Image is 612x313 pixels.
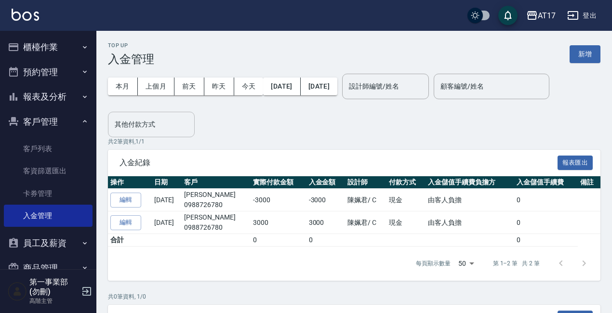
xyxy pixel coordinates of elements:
[386,176,426,189] th: 付款方式
[29,297,79,305] p: 高階主管
[4,138,93,160] a: 客戶列表
[498,6,518,25] button: save
[454,250,478,276] div: 50
[152,211,182,234] td: [DATE]
[251,211,306,234] td: 3000
[182,176,251,189] th: 客戶
[251,189,306,211] td: -3000
[301,78,337,95] button: [DATE]
[8,282,27,301] img: Person
[426,189,514,211] td: 由客人負擔
[514,176,578,189] th: 入金儲值手續費
[204,78,234,95] button: 昨天
[493,259,540,268] p: 第 1–2 筆 共 2 筆
[514,211,578,234] td: 0
[184,222,248,233] p: 0988726780
[386,211,426,234] td: 現金
[174,78,204,95] button: 前天
[514,189,578,211] td: 0
[108,292,600,301] p: 共 0 筆資料, 1 / 0
[538,10,556,22] div: AT17
[184,200,248,210] p: 0988726780
[120,158,558,168] span: 入金紀錄
[570,49,600,58] a: 新增
[234,78,264,95] button: 今天
[558,156,593,170] button: 報表匯出
[251,176,306,189] th: 實際付款金額
[345,176,386,189] th: 設計師
[4,256,93,281] button: 商品管理
[306,176,346,189] th: 入金金額
[108,52,154,66] h3: 入金管理
[558,157,593,167] a: 報表匯出
[4,205,93,227] a: 入金管理
[386,189,426,211] td: 現金
[426,211,514,234] td: 由客人負擔
[108,234,182,247] td: 合計
[578,176,600,189] th: 備註
[4,231,93,256] button: 員工及薪資
[563,7,600,25] button: 登出
[12,9,39,21] img: Logo
[182,211,251,234] td: [PERSON_NAME]
[182,189,251,211] td: [PERSON_NAME]
[426,176,514,189] th: 入金儲值手續費負擔方
[251,234,306,247] td: 0
[4,183,93,205] a: 卡券管理
[345,189,386,211] td: 陳姵君 / C
[4,60,93,85] button: 預約管理
[514,234,578,247] td: 0
[152,176,182,189] th: 日期
[345,211,386,234] td: 陳姵君 / C
[4,160,93,182] a: 客資篩選匯出
[306,189,346,211] td: -3000
[108,137,600,146] p: 共 2 筆資料, 1 / 1
[4,35,93,60] button: 櫃檯作業
[306,211,346,234] td: 3000
[263,78,300,95] button: [DATE]
[108,78,138,95] button: 本月
[138,78,174,95] button: 上個月
[4,109,93,134] button: 客戶管理
[108,42,154,49] h2: Top Up
[4,84,93,109] button: 報表及分析
[152,189,182,211] td: [DATE]
[110,215,141,230] button: 編輯
[29,277,79,297] h5: 第一事業部 (勿刪)
[570,45,600,63] button: 新增
[110,193,141,208] button: 編輯
[108,176,152,189] th: 操作
[306,234,346,247] td: 0
[522,6,559,26] button: AT17
[416,259,451,268] p: 每頁顯示數量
